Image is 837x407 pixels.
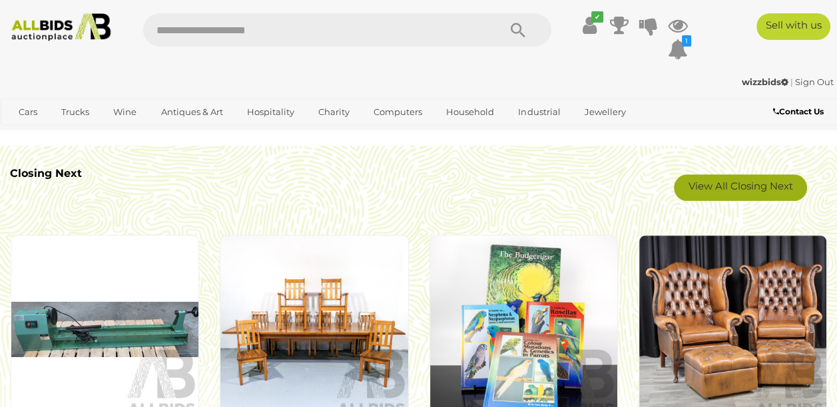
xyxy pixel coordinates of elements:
[10,123,53,145] a: Office
[53,101,98,123] a: Trucks
[509,101,569,123] a: Industrial
[674,174,807,201] a: View All Closing Next
[485,13,551,47] button: Search
[773,106,824,116] b: Contact Us
[310,101,358,123] a: Charity
[742,76,790,87] a: wizzbids
[591,11,603,23] i: ✔
[580,13,600,37] a: ✔
[10,101,46,123] a: Cars
[437,101,503,123] a: Household
[10,167,82,180] b: Closing Next
[6,13,117,41] img: Allbids.com.au
[152,101,232,123] a: Antiques & Art
[365,101,431,123] a: Computers
[756,13,830,40] a: Sell with us
[668,37,688,61] a: 1
[795,76,834,87] a: Sign Out
[682,35,691,47] i: 1
[105,101,145,123] a: Wine
[790,76,793,87] span: |
[238,101,303,123] a: Hospitality
[742,76,788,87] strong: wizzbids
[111,123,222,145] a: [GEOGRAPHIC_DATA]
[59,123,104,145] a: Sports
[773,104,827,119] a: Contact Us
[576,101,635,123] a: Jewellery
